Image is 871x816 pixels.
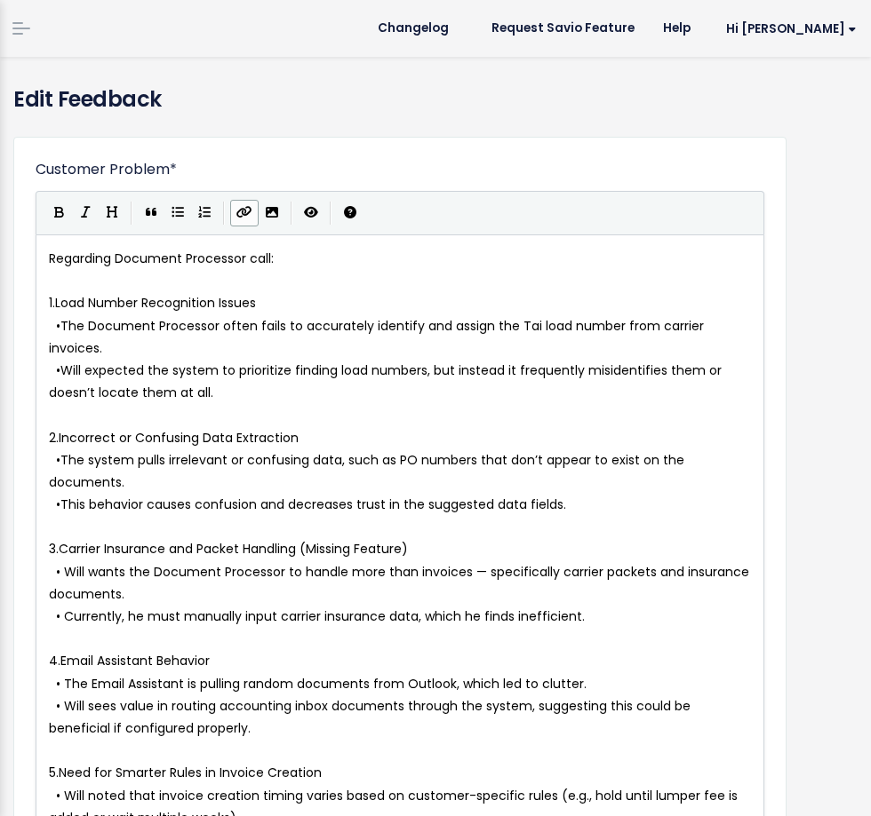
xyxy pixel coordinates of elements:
button: Bold [45,200,72,226]
span: •The system pulls irrelevant or confusing data, such as PO numbers that don’t appear to exist on ... [49,451,688,491]
span: Email Assistant Behavior [60,652,210,669]
span: Regarding Document Processor call: [49,250,274,267]
a: Help [649,15,705,42]
span: • Will sees value in routing accounting inbox documents through the system, suggesting this could... [49,697,694,737]
span: • The Email Assistant is pulling random documents from Outlook, which led to clutter. [56,675,587,693]
span: • Currently, he must manually input carrier insurance data, which he finds inefficient. [56,607,585,625]
span: Carrier Insurance and Packet Handling (Missing Feature) [59,540,408,558]
button: Italic [72,200,99,226]
i: | [223,202,225,224]
span: 3. [49,540,59,558]
span: 2. [49,429,59,447]
button: Markdown Guide [337,200,364,226]
a: Request Savio Feature [477,15,649,42]
button: Heading [99,200,125,226]
span: 4. [49,652,60,669]
span: •Will expected the system to prioritize finding load numbers, but instead it frequently misidenti... [49,361,725,401]
i: | [291,202,292,224]
span: •This behavior causes confusion and decreases trust in the suggested data fields. [56,495,566,513]
button: Quote [138,200,164,226]
span: Load Number Recognition Issues [55,294,256,312]
i: | [131,202,132,224]
span: Hi [PERSON_NAME] [726,22,857,36]
label: Customer Problem [36,159,177,180]
span: • Will wants the Document Processor to handle more than invoices — specifically carrier packets a... [49,563,753,603]
span: Need for Smarter Rules in Invoice Creation [59,764,322,781]
button: Numbered List [191,200,218,226]
button: Toggle Preview [298,200,324,226]
h4: Edit Feedback [13,83,858,115]
span: 1. [49,294,55,312]
span: •The Document Processor often fails to accurately identify and assign the Tai load number from ca... [49,317,707,357]
button: Create Link [230,200,259,226]
button: Import an image [259,200,285,226]
span: 5. [49,764,59,781]
button: Generic List [164,200,191,226]
span: Changelog [378,22,449,35]
span: Incorrect or Confusing Data Extraction [59,429,299,447]
i: | [330,202,332,224]
a: Hi [PERSON_NAME] [705,15,871,43]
